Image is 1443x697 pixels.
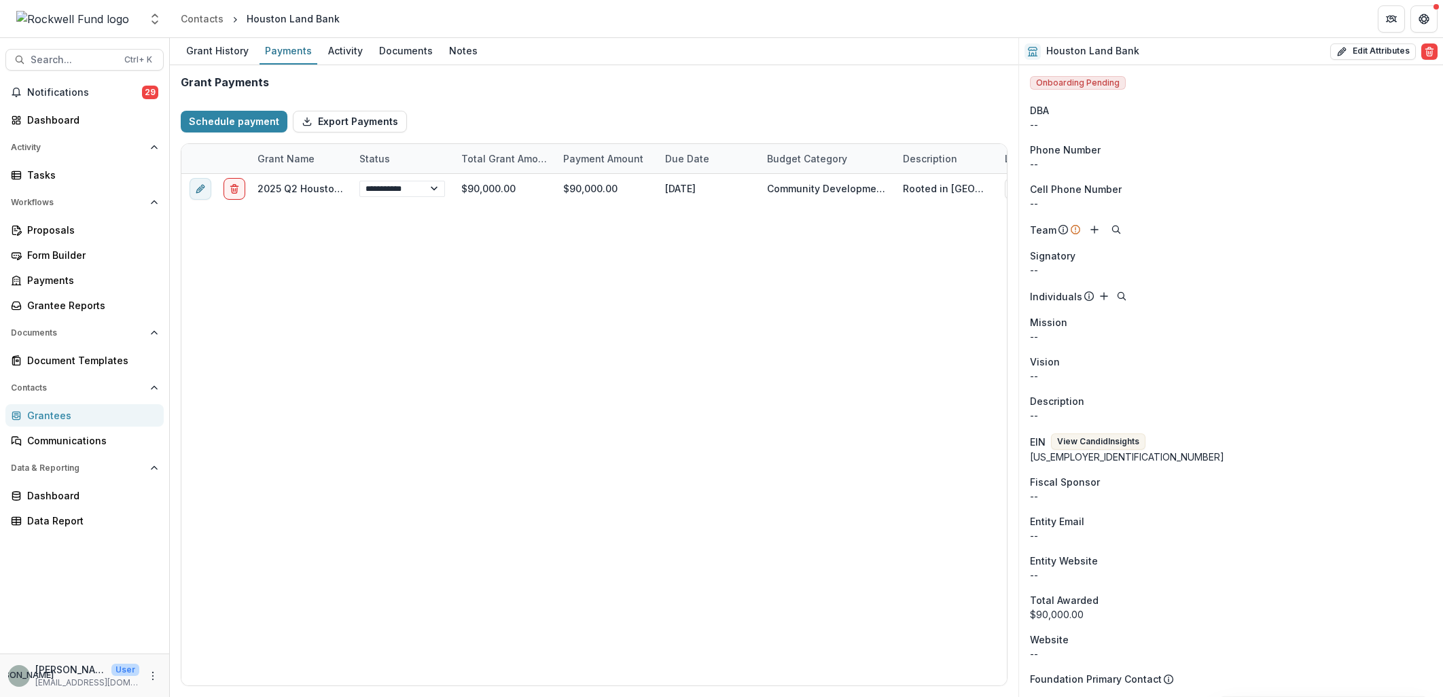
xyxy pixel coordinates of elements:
div: $90,000.00 [555,174,657,203]
a: Payments [260,38,317,65]
div: Payment Amount [555,151,652,166]
button: Open Workflows [5,192,164,213]
p: User [111,664,139,676]
span: Data & Reporting [11,463,145,473]
span: Fiscal Sponsor [1030,475,1100,489]
div: Description [895,144,997,173]
div: Form Builder [27,248,153,262]
div: Payments [260,41,317,60]
div: Total Grant Amount [453,144,555,173]
div: Community Development Docket [767,181,887,196]
a: Dashboard [5,484,164,507]
span: Search... [31,54,116,66]
div: Total Grant Amount [453,151,555,166]
p: EIN [1030,435,1046,449]
div: -- [1030,568,1432,582]
button: Search [1114,288,1130,304]
div: Due Date [657,144,759,173]
p: -- [1030,196,1432,211]
span: Mission [1030,315,1067,329]
a: Tasks [5,164,164,186]
div: Houston Land Bank [247,12,340,26]
div: Grantees [27,408,153,423]
button: edit [190,178,211,200]
h2: Houston Land Bank [1046,46,1139,57]
p: -- [1030,408,1432,423]
a: Data Report [5,510,164,532]
div: [US_EMPLOYER_IDENTIFICATION_NUMBER] [1030,450,1432,464]
div: $90,000.00 [1030,607,1432,622]
div: Status [351,144,453,173]
div: Dashboard [27,113,153,127]
span: DBA [1030,103,1049,118]
div: -- [1030,647,1432,661]
button: Add [1086,221,1103,238]
span: Website [1030,632,1069,647]
div: Payment Amount [555,144,657,173]
div: -- [1030,489,1432,503]
div: Description [895,151,965,166]
span: Cell Phone Number [1030,182,1122,196]
div: Grant Name [249,144,351,173]
a: Communications [5,429,164,452]
button: Notifications29 [5,82,164,103]
div: Grantee Reports [27,298,153,312]
a: Form Builder [5,244,164,266]
p: Team [1030,223,1056,237]
button: Open entity switcher [145,5,164,33]
div: -- [1030,118,1432,132]
a: Payments [5,269,164,291]
div: Due Date [657,151,717,166]
div: Document Templates [27,353,153,368]
p: -- [1030,369,1432,383]
div: Communications [27,433,153,448]
button: More [145,668,161,684]
button: View CandidInsights [1051,433,1145,450]
div: [DATE] [657,174,759,203]
img: Rockwell Fund logo [16,11,129,27]
div: Linked Contingencies [997,151,1117,166]
span: Signatory [1030,249,1075,263]
p: -- [1030,329,1432,344]
div: Dashboard [27,488,153,503]
div: Budget Category [759,144,895,173]
span: Entity Website [1030,554,1098,568]
div: Tasks [27,168,153,182]
span: Total Awarded [1030,593,1099,607]
h2: Grant Payments [181,76,269,89]
p: [PERSON_NAME] [35,662,106,677]
button: Delete [1421,43,1438,60]
span: Phone Number [1030,143,1101,157]
div: -- [1030,529,1432,543]
div: Budget Category [759,151,855,166]
button: Partners [1378,5,1405,33]
div: Data Report [27,514,153,528]
div: Grant Name [249,151,323,166]
a: Notes [444,38,483,65]
span: Vision [1030,355,1060,369]
a: Documents [374,38,438,65]
a: Document Templates [5,349,164,372]
div: Contacts [181,12,224,26]
a: 2025 Q2 Houston Land Bank [257,183,393,194]
div: Activity [323,41,368,60]
button: Search... [5,49,164,71]
button: Search [1108,221,1124,238]
button: Open Contacts [5,377,164,399]
div: Notes [444,41,483,60]
button: Export Payments [293,111,407,132]
div: Status [351,151,398,166]
a: Grantee Reports [5,294,164,317]
button: N/A [1005,178,1124,200]
a: Grant History [181,38,254,65]
button: Open Activity [5,137,164,158]
span: Description [1030,394,1084,408]
span: Entity Email [1030,514,1084,529]
a: Dashboard [5,109,164,131]
button: Open Data & Reporting [5,457,164,479]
